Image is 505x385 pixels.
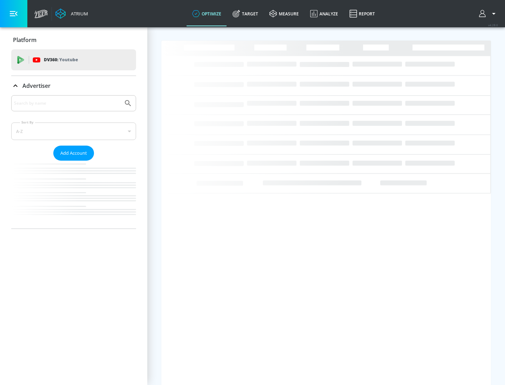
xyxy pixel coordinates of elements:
[11,76,136,96] div: Advertiser
[59,56,78,63] p: Youtube
[55,8,88,19] a: Atrium
[488,23,498,27] span: v 4.28.0
[11,161,136,229] nav: list of Advertiser
[68,10,88,17] div: Atrium
[227,1,264,26] a: Target
[14,99,120,108] input: Search by name
[53,146,94,161] button: Add Account
[344,1,381,26] a: Report
[13,36,36,44] p: Platform
[60,149,87,157] span: Add Account
[187,1,227,26] a: optimize
[22,82,50,90] p: Advertiser
[11,95,136,229] div: Advertiser
[11,122,136,140] div: A-Z
[11,49,136,70] div: DV360: Youtube
[304,1,344,26] a: Analyze
[264,1,304,26] a: measure
[44,56,78,64] p: DV360:
[11,30,136,50] div: Platform
[20,120,35,125] label: Sort By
